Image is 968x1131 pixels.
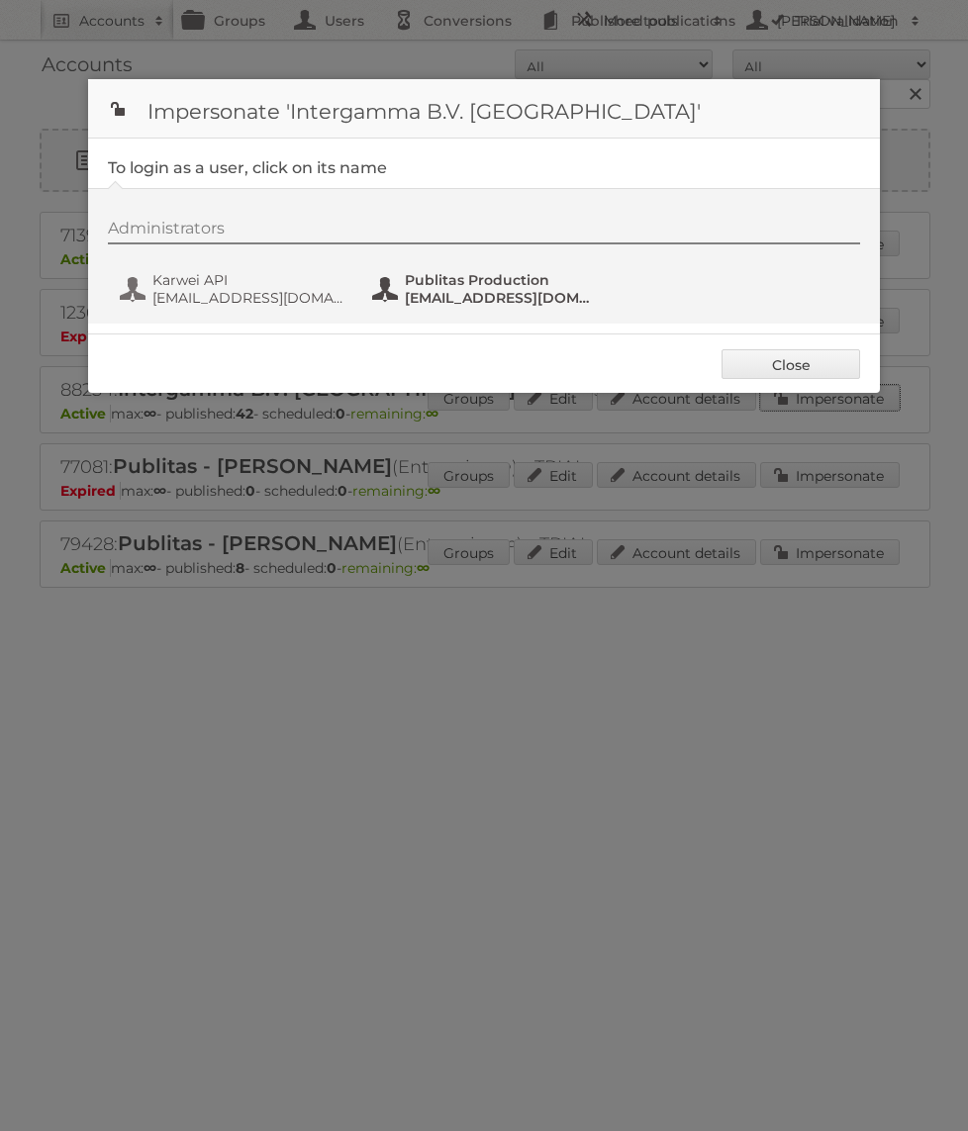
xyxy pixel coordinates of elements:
span: [EMAIL_ADDRESS][DOMAIN_NAME] [152,289,344,307]
span: Publitas Production [405,271,597,289]
legend: To login as a user, click on its name [108,158,387,177]
span: Karwei API [152,271,344,289]
div: Administrators [108,219,860,244]
button: Publitas Production [EMAIL_ADDRESS][DOMAIN_NAME] [370,269,603,309]
button: Karwei API [EMAIL_ADDRESS][DOMAIN_NAME] [118,269,350,309]
span: [EMAIL_ADDRESS][DOMAIN_NAME] [405,289,597,307]
h1: Impersonate 'Intergamma B.V. [GEOGRAPHIC_DATA]' [88,79,880,139]
a: Close [722,349,860,379]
